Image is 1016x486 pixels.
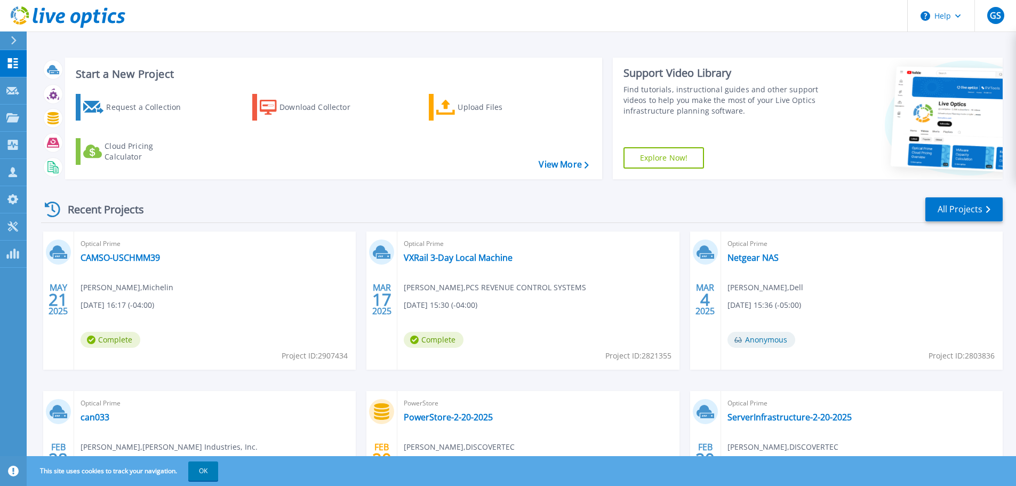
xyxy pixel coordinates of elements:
[623,84,822,116] div: Find tutorials, instructional guides and other support videos to help you make the most of your L...
[106,97,191,118] div: Request a Collection
[29,461,218,481] span: This site uses cookies to track your navigation.
[279,97,365,118] div: Download Collector
[76,68,588,80] h3: Start a New Project
[727,332,795,348] span: Anonymous
[49,295,68,304] span: 21
[81,332,140,348] span: Complete
[727,441,838,453] span: [PERSON_NAME] , DISCOVERTEC
[41,196,158,222] div: Recent Projects
[81,252,160,263] a: CAMSO-USCHMM39
[727,252,779,263] a: Netgear NAS
[458,97,543,118] div: Upload Files
[727,299,801,311] span: [DATE] 15:36 (-05:00)
[81,282,173,293] span: [PERSON_NAME] , Michelin
[695,455,715,464] span: 20
[282,350,348,362] span: Project ID: 2907434
[372,440,392,479] div: FEB 2025
[429,94,548,121] a: Upload Files
[404,238,673,250] span: Optical Prime
[404,252,513,263] a: VXRail 3-Day Local Machine
[48,440,68,479] div: FEB 2025
[404,299,477,311] span: [DATE] 15:30 (-04:00)
[372,295,391,304] span: 17
[623,147,705,169] a: Explore Now!
[76,94,195,121] a: Request a Collection
[404,332,463,348] span: Complete
[81,441,258,453] span: [PERSON_NAME] , [PERSON_NAME] Industries, Inc.
[539,160,588,170] a: View More
[81,397,349,409] span: Optical Prime
[605,350,671,362] span: Project ID: 2821355
[188,461,218,481] button: OK
[81,238,349,250] span: Optical Prime
[727,397,996,409] span: Optical Prime
[695,280,715,319] div: MAR 2025
[990,11,1001,20] span: GS
[372,455,391,464] span: 20
[81,412,109,423] a: can033
[49,455,68,464] span: 28
[105,141,190,162] div: Cloud Pricing Calculator
[623,66,822,80] div: Support Video Library
[700,295,710,304] span: 4
[48,280,68,319] div: MAY 2025
[925,197,1003,221] a: All Projects
[727,282,803,293] span: [PERSON_NAME] , Dell
[76,138,195,165] a: Cloud Pricing Calculator
[727,412,852,423] a: ServerInfrastructure-2-20-2025
[372,280,392,319] div: MAR 2025
[727,238,996,250] span: Optical Prime
[929,350,995,362] span: Project ID: 2803836
[695,440,715,479] div: FEB 2025
[404,412,493,423] a: PowerStore-2-20-2025
[252,94,371,121] a: Download Collector
[404,282,586,293] span: [PERSON_NAME] , PCS REVENUE CONTROL SYSTEMS
[404,397,673,409] span: PowerStore
[404,441,515,453] span: [PERSON_NAME] , DISCOVERTEC
[81,299,154,311] span: [DATE] 16:17 (-04:00)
